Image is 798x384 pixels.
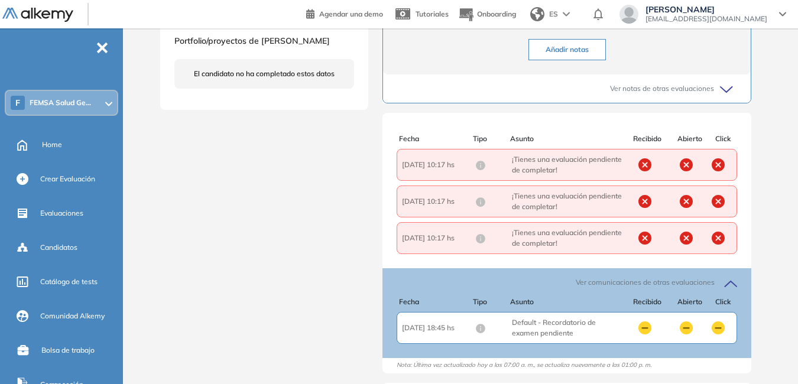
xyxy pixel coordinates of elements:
span: [DATE] 10:17 hs [402,160,475,170]
img: world [530,7,544,21]
span: Candidatos [40,242,77,253]
span: Default - Recordatorio de examen pendiente [512,317,622,339]
span: Ver comunicaciones de otras evaluaciones [576,277,715,288]
span: FEMSA Salud Ge... [30,98,91,108]
img: Logo [2,8,73,22]
span: ¡Tienes una evaluación pendiente de completar! [512,154,622,175]
span: ES [549,9,558,19]
div: Asunto [510,297,621,307]
span: [DATE] 10:17 hs [402,196,475,207]
img: arrow [563,12,570,17]
div: Click [709,297,737,307]
div: Recibido [624,134,671,144]
span: El candidato no ha completado estos datos [194,69,335,79]
div: Fecha [399,297,473,307]
span: Ver notas de otras evaluaciones [610,83,714,94]
div: Recibido [624,297,671,307]
span: [DATE] 10:17 hs [402,233,475,243]
button: Onboarding [458,2,516,27]
span: Bolsa de trabajo [41,345,95,356]
div: Asunto [510,134,621,144]
div: Tipo [473,297,510,307]
span: [DATE] 18:45 hs [402,323,475,333]
div: Tipo [473,134,510,144]
span: Evaluaciones [40,208,83,219]
div: Abierto [671,134,709,144]
span: Comunidad Alkemy [40,311,105,321]
span: F [15,98,20,108]
div: Click [709,134,737,144]
button: Añadir notas [528,39,606,60]
span: Agendar una demo [319,9,383,18]
span: Onboarding [477,9,516,18]
span: Nota: Última vez actualizado hoy a las 07:00 a. m., se actualiza nuevamente a las 01:00 p. m. [397,361,651,373]
span: [PERSON_NAME] [645,5,767,14]
span: Crear Evaluación [40,174,95,184]
span: Home [42,139,62,150]
span: Portfolio/proyectos de [PERSON_NAME] [174,35,330,46]
span: [EMAIL_ADDRESS][DOMAIN_NAME] [645,14,767,24]
span: Tutoriales [416,9,449,18]
span: ¡Tienes una evaluación pendiente de completar! [512,191,622,212]
div: Abierto [671,297,709,307]
span: Catálogo de tests [40,276,98,287]
span: ¡Tienes una evaluación pendiente de completar! [512,227,622,249]
div: Fecha [399,134,473,144]
a: Agendar una demo [306,6,383,20]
